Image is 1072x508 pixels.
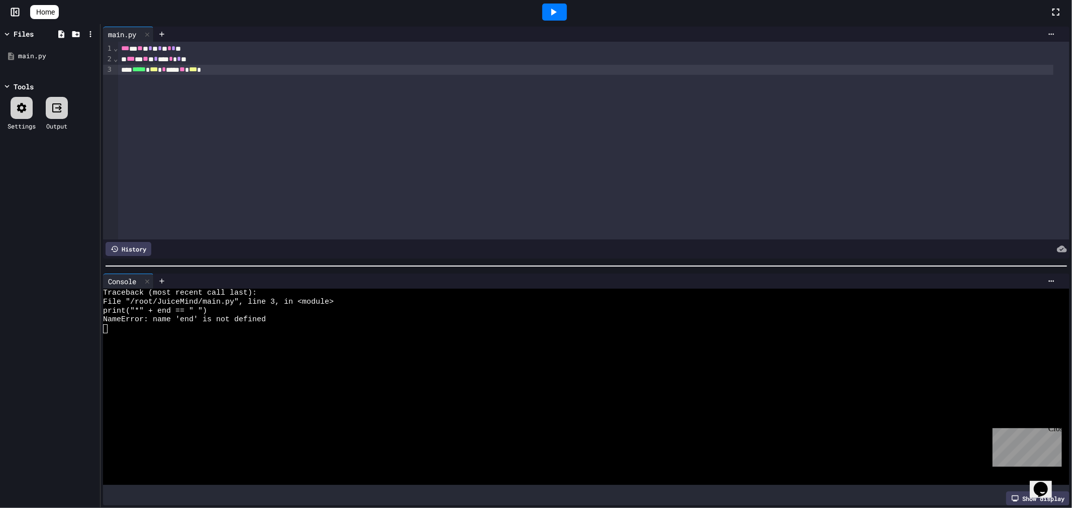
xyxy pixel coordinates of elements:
[103,289,257,298] span: Traceback (most recent call last):
[103,44,113,54] div: 1
[46,121,67,131] div: Output
[103,29,141,40] div: main.py
[103,298,334,307] span: File "/root/JuiceMind/main.py", line 3, in <module>
[103,307,207,316] span: print("*" + end == " ")
[103,54,113,65] div: 2
[113,55,118,63] span: Fold line
[4,4,69,64] div: Chat with us now!Close
[103,315,266,324] span: NameError: name 'end' is not defined
[14,29,34,39] div: Files
[103,27,154,42] div: main.py
[989,424,1062,467] iframe: chat widget
[30,5,59,19] a: Home
[1006,491,1069,505] div: Show display
[14,81,34,92] div: Tools
[1030,468,1062,498] iframe: chat widget
[18,51,96,61] div: main.py
[8,121,36,131] div: Settings
[103,274,154,289] div: Console
[113,44,118,52] span: Fold line
[103,65,113,75] div: 3
[106,242,151,256] div: History
[36,7,55,17] span: Home
[103,276,141,287] div: Console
